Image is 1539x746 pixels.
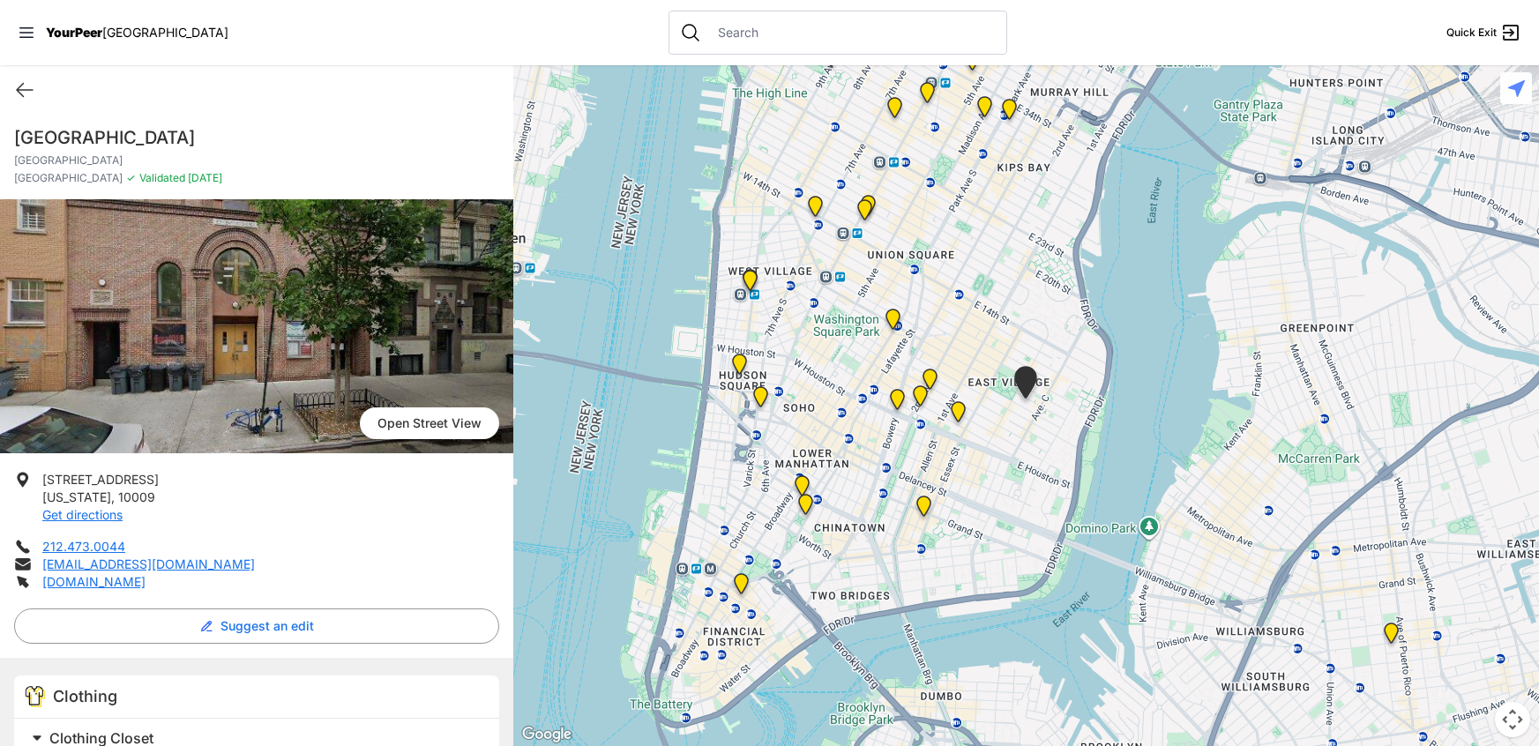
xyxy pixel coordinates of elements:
div: Harvey Milk High School [882,309,904,337]
span: [GEOGRAPHIC_DATA] [102,25,228,40]
div: Manhattan Criminal Court [795,494,817,522]
span: 10009 [118,489,155,504]
a: Open this area in Google Maps (opens a new window) [518,723,576,746]
div: Tribeca Campus/New York City Rescue Mission [791,475,813,504]
div: Church of St. Francis Xavier - Front Entrance [857,195,879,223]
div: Bowery Campus [886,389,908,417]
span: ✓ [126,171,136,185]
span: Quick Exit [1446,26,1497,40]
div: Greater New York City [974,96,996,124]
span: YourPeer [46,25,102,40]
span: Clothing [53,687,117,705]
a: [EMAIL_ADDRESS][DOMAIN_NAME] [42,556,255,571]
div: Manhattan [1011,366,1041,406]
a: [DOMAIN_NAME] [42,574,146,589]
h1: [GEOGRAPHIC_DATA] [14,125,499,150]
div: New Location, Headquarters [884,97,906,125]
div: Art and Acceptance LGBTQIA2S+ Program [739,269,761,297]
div: Greenwich Village [739,270,761,298]
div: Main Office [730,573,752,601]
div: Headquarters [916,82,938,110]
div: Maryhouse [919,369,941,397]
input: Search [708,24,996,41]
div: Lower East Side Youth Drop-in Center. Yellow doors with grey buzzer on the right [913,496,935,524]
a: Get directions [42,507,123,522]
span: [STREET_ADDRESS] [42,472,159,487]
span: Validated [139,171,185,184]
button: Suggest an edit [14,608,499,644]
span: [DATE] [185,171,222,184]
span: , [111,489,115,504]
div: Main Location, SoHo, DYCD Youth Drop-in Center [750,386,772,414]
a: 212.473.0044 [42,539,125,554]
span: [GEOGRAPHIC_DATA] [14,171,123,185]
div: Back of the Church [854,199,876,228]
span: Open Street View [360,407,499,439]
img: Google [518,723,576,746]
a: YourPeer[GEOGRAPHIC_DATA] [46,27,228,38]
span: Suggest an edit [220,617,314,635]
div: Mainchance Adult Drop-in Center [998,99,1020,127]
span: [US_STATE] [42,489,111,504]
a: Quick Exit [1446,22,1521,43]
div: Church of the Village [804,196,826,224]
div: St. Joseph House [909,385,931,414]
p: [GEOGRAPHIC_DATA] [14,153,499,168]
button: Map camera controls [1495,702,1530,737]
div: University Community Social Services (UCSS) [947,401,969,429]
